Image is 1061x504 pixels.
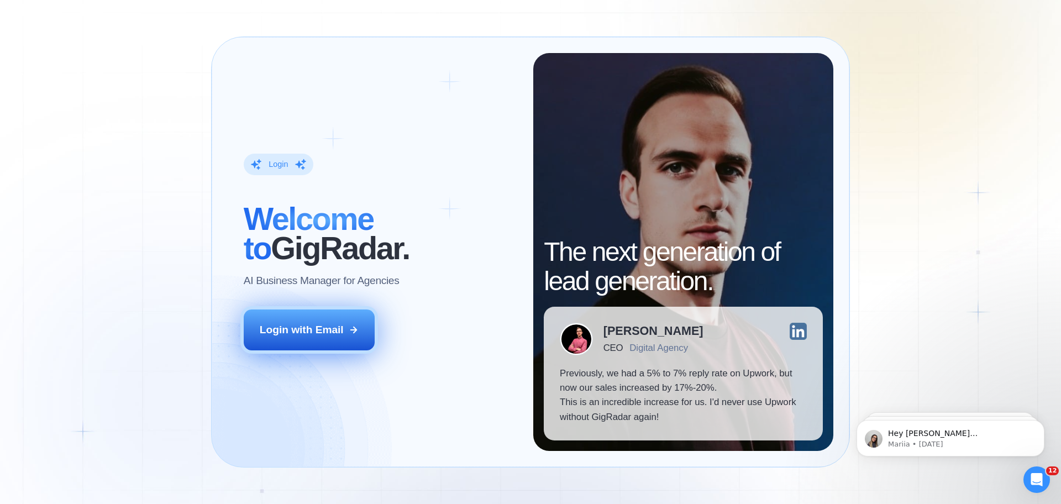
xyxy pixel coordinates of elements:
span: 12 [1046,466,1059,475]
span: Welcome to [244,201,374,266]
h2: The next generation of lead generation. [544,238,823,296]
div: Login with Email [260,323,344,337]
iframe: Intercom notifications message [840,397,1061,474]
div: Digital Agency [629,343,688,353]
p: Previously, we had a 5% to 7% reply rate on Upwork, but now our sales increased by 17%-20%. This ... [560,366,807,425]
div: [PERSON_NAME] [603,325,703,337]
iframe: Intercom live chat [1023,466,1050,493]
h2: ‍ GigRadar. [244,204,517,263]
p: AI Business Manager for Agencies [244,274,400,288]
div: Login [269,159,288,170]
button: Login with Email [244,309,375,350]
div: CEO [603,343,623,353]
